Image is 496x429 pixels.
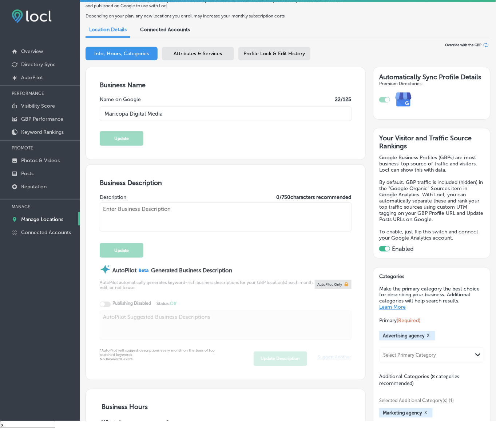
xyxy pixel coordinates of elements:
[100,194,126,200] label: Description
[100,403,351,411] h3: Business Hours
[21,116,63,122] p: GBP Performance
[100,420,221,428] p: What days are you open?
[379,398,479,404] span: Selected Additional Category(s) (1)
[445,43,482,47] span: Override with the GBP
[100,96,141,103] label: Name on Google
[379,73,484,81] h3: Automatically Sync Profile Details
[383,333,425,339] span: Advertising agency
[379,373,459,387] span: (8 categories recommended)
[379,155,484,173] p: Google Business Profiles (GBPs) are most business' top source of traffic and visitors. Locl can s...
[379,134,484,150] h3: Your Visitor and Traffic Source Rankings
[21,171,33,177] p: Posts
[21,103,55,109] p: Visibility Score
[390,86,417,113] img: e7ababfa220611ac49bdb491a11684a6.png
[392,245,414,252] label: Enabled
[100,264,111,275] img: autopilot-icon
[379,229,484,241] p: To enable, just flip this switch and connect your Google Analytics account.
[21,157,60,164] p: Photos & Videos
[379,304,406,310] a: Learn More
[397,318,420,324] span: (Required)
[379,318,420,324] span: Primary
[422,410,429,416] button: X
[383,410,422,416] span: Marketing agency
[277,194,352,200] label: 0 / 750 characters recommended
[174,51,222,57] span: Attributes & Services
[112,267,232,274] strong: AutoPilot Generated Business Description
[100,179,351,187] h3: Business Description
[100,81,351,89] h3: Business Name
[89,27,127,33] span: Location Details
[21,48,43,55] p: Overview
[335,96,352,103] label: 22 /125
[21,184,47,190] p: Reputation
[86,13,349,19] p: Depending on your plan, any new locations you enroll may increase your monthly subscription costs.
[379,273,484,282] h3: Categories
[379,374,459,387] span: Additional Categories
[379,286,484,310] p: Make the primary category the best choice for describing your business. Additional categories wil...
[94,51,149,57] span: Info, Hours, Categories
[244,51,305,57] span: Profile Lock & Edit History
[21,129,64,135] p: Keyword Rankings
[21,61,56,68] p: Directory Sync
[100,131,143,146] button: Update
[379,179,484,222] p: By default, GBP traffic is included (hidden) in the "Google Organic" Sources item in Google Analy...
[379,81,484,86] h4: Premium Directories:
[136,267,151,273] img: Beta
[21,216,63,222] p: Manage Locations
[12,9,52,23] img: fda3e92497d09a02dc62c9cd864e3231.png
[140,27,190,33] span: Connected Accounts
[383,353,436,358] div: Select Primary Category
[100,107,351,121] input: Enter Location Name
[21,75,43,81] p: AutoPilot
[21,229,71,236] p: Connected Accounts
[425,333,432,339] button: X
[100,243,143,258] button: Update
